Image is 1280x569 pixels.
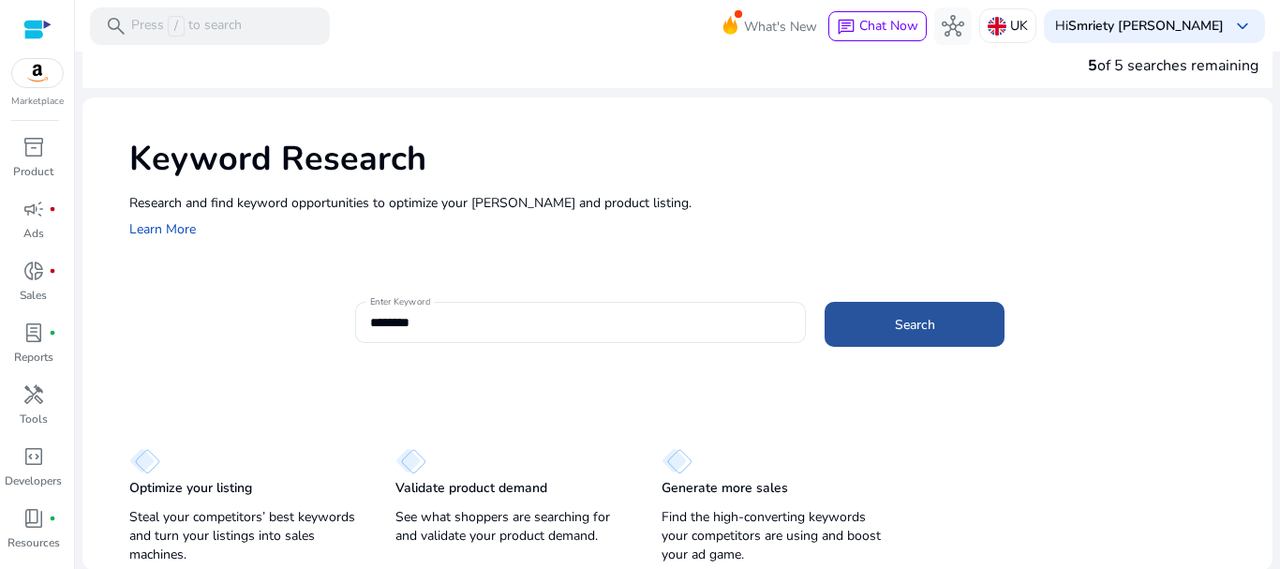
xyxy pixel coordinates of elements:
span: campaign [22,198,45,220]
p: Press to search [131,16,242,37]
p: Marketplace [11,95,64,109]
span: What's New [744,10,817,43]
span: Chat Now [859,17,918,35]
span: handyman [22,383,45,406]
span: fiber_manual_record [49,267,56,275]
span: book_4 [22,507,45,530]
p: Steal your competitors’ best keywords and turn your listings into sales machines. [129,508,358,564]
p: Tools [20,411,48,427]
span: fiber_manual_record [49,205,56,213]
a: Learn More [129,220,196,238]
span: code_blocks [22,445,45,468]
img: diamond.svg [395,448,426,474]
mat-label: Enter Keyword [370,295,430,308]
p: Find the high-converting keywords your competitors are using and boost your ad game. [662,508,890,564]
span: donut_small [22,260,45,282]
span: fiber_manual_record [49,329,56,337]
div: of 5 searches remaining [1088,54,1258,77]
p: UK [1010,9,1028,42]
p: Resources [7,534,60,551]
h1: Keyword Research [129,139,1254,179]
span: 5 [1088,55,1097,76]
span: search [105,15,127,37]
p: Research and find keyword opportunities to optimize your [PERSON_NAME] and product listing. [129,193,1254,213]
span: Search [895,315,935,335]
p: Validate product demand [395,479,547,498]
p: Optimize your listing [129,479,252,498]
span: inventory_2 [22,136,45,158]
p: Hi [1055,20,1224,33]
button: chatChat Now [828,11,927,41]
b: Smriety [PERSON_NAME] [1068,17,1224,35]
span: hub [942,15,964,37]
p: Generate more sales [662,479,788,498]
p: See what shoppers are searching for and validate your product demand. [395,508,624,546]
img: uk.svg [988,17,1006,36]
button: hub [934,7,972,45]
span: chat [837,18,856,37]
p: Reports [14,349,53,366]
p: Sales [20,287,47,304]
img: amazon.svg [12,59,63,87]
img: diamond.svg [129,448,160,474]
span: fiber_manual_record [49,515,56,522]
button: Search [825,302,1005,347]
p: Ads [23,225,44,242]
p: Developers [5,472,62,489]
p: Product [13,163,53,180]
span: keyboard_arrow_down [1231,15,1254,37]
span: / [168,16,185,37]
span: lab_profile [22,322,45,344]
img: diamond.svg [662,448,692,474]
